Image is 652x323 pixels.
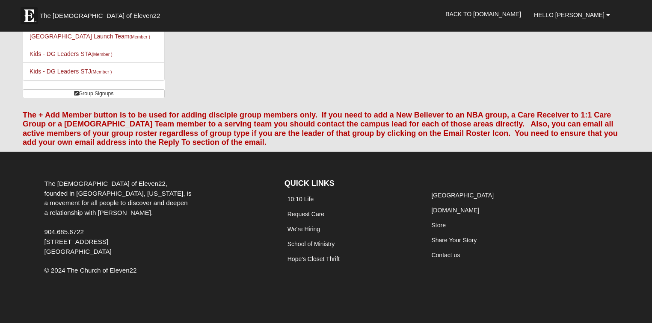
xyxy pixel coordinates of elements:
a: [DOMAIN_NAME] [431,207,479,214]
a: School of Ministry [287,241,335,247]
a: Hello [PERSON_NAME] [528,4,616,26]
a: Back to [DOMAIN_NAME] [439,3,528,25]
font: The + Add Member button is to be used for adding disciple group members only. If you need to add ... [23,111,618,147]
a: Store [431,222,445,229]
small: (Member ) [92,52,112,57]
a: We're Hiring [287,226,320,232]
span: © 2024 The Church of Eleven22 [44,267,137,274]
a: Kids - DG Leaders STJ(Member ) [30,68,112,75]
a: Group Signups [23,89,165,98]
a: [GEOGRAPHIC_DATA] Launch Team(Member ) [30,33,150,40]
a: 10:10 Life [287,196,314,203]
a: Share Your Story [431,237,477,244]
a: Hope's Closet Thrift [287,255,340,262]
span: The [DEMOGRAPHIC_DATA] of Eleven22 [40,12,160,20]
a: The [DEMOGRAPHIC_DATA] of Eleven22 [16,3,187,24]
div: The [DEMOGRAPHIC_DATA] of Eleven22, founded in [GEOGRAPHIC_DATA], [US_STATE], is a movement for a... [38,179,198,257]
span: [GEOGRAPHIC_DATA] [44,248,112,255]
small: (Member ) [91,69,112,74]
h4: QUICK LINKS [285,179,416,188]
a: Request Care [287,211,324,217]
a: Contact us [431,252,460,258]
img: Eleven22 logo [21,7,38,24]
span: Hello [PERSON_NAME] [534,12,605,18]
a: Kids - DG Leaders STA(Member ) [30,50,113,57]
a: [GEOGRAPHIC_DATA] [431,192,494,199]
small: (Member ) [130,34,150,39]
